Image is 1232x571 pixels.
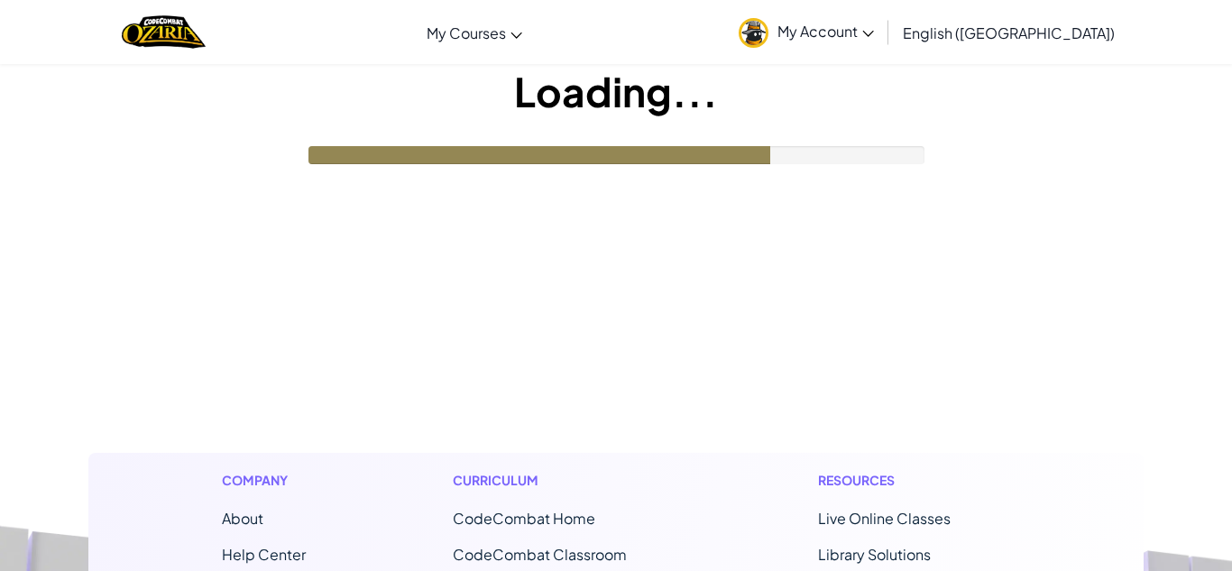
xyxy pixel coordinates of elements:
[222,471,306,490] h1: Company
[818,509,951,528] a: Live Online Classes
[427,23,506,42] span: My Courses
[453,509,595,528] span: CodeCombat Home
[903,23,1115,42] span: English ([GEOGRAPHIC_DATA])
[122,14,206,51] a: Ozaria by CodeCombat logo
[777,22,874,41] span: My Account
[818,545,931,564] a: Library Solutions
[453,545,627,564] a: CodeCombat Classroom
[818,471,1010,490] h1: Resources
[453,471,671,490] h1: Curriculum
[122,14,206,51] img: Home
[418,8,531,57] a: My Courses
[730,4,883,60] a: My Account
[222,545,306,564] a: Help Center
[222,509,263,528] a: About
[739,18,768,48] img: avatar
[894,8,1124,57] a: English ([GEOGRAPHIC_DATA])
